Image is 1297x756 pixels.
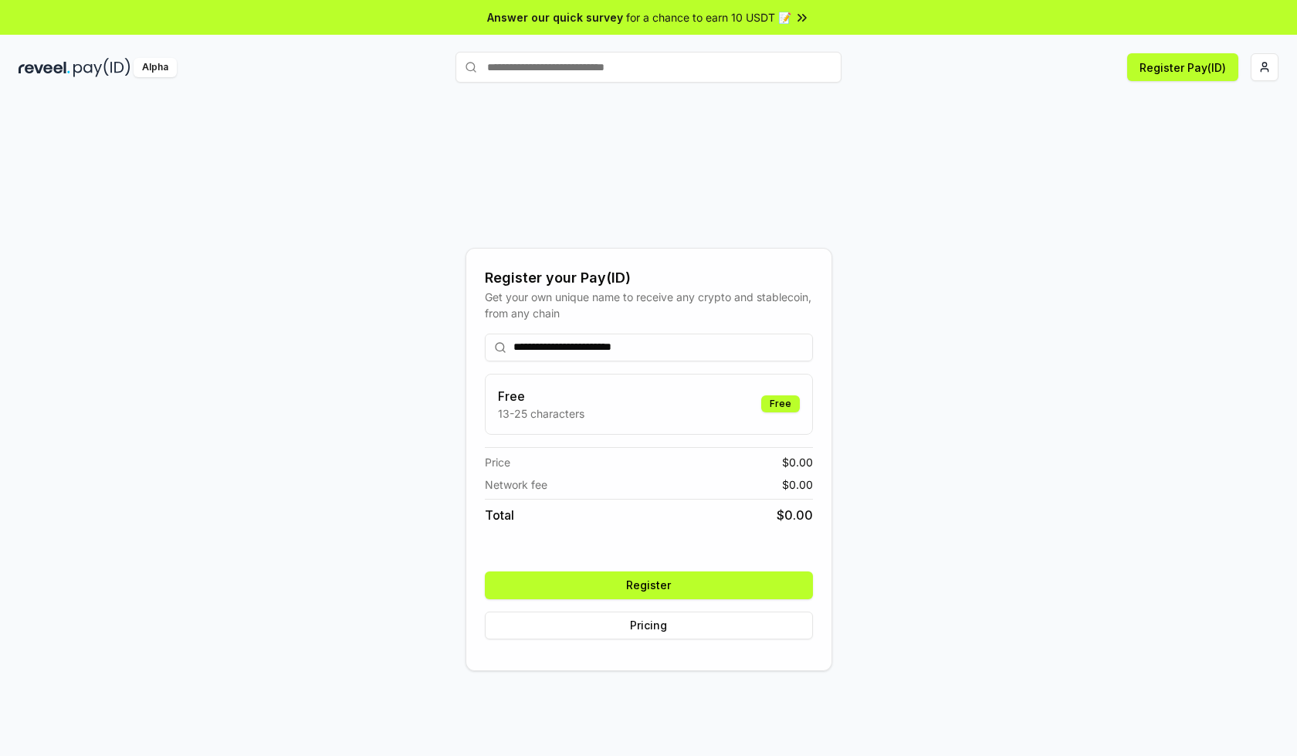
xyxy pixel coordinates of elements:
div: Free [761,395,800,412]
div: Alpha [134,58,177,77]
img: reveel_dark [19,58,70,77]
div: Get your own unique name to receive any crypto and stablecoin, from any chain [485,289,813,321]
span: $ 0.00 [782,454,813,470]
span: Total [485,506,514,524]
span: for a chance to earn 10 USDT 📝 [626,9,791,25]
span: Answer our quick survey [487,9,623,25]
img: pay_id [73,58,130,77]
span: $ 0.00 [782,476,813,493]
span: $ 0.00 [777,506,813,524]
h3: Free [498,387,584,405]
span: Network fee [485,476,547,493]
button: Pricing [485,612,813,639]
span: Price [485,454,510,470]
div: Register your Pay(ID) [485,267,813,289]
p: 13-25 characters [498,405,584,422]
button: Register Pay(ID) [1127,53,1238,81]
button: Register [485,571,813,599]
